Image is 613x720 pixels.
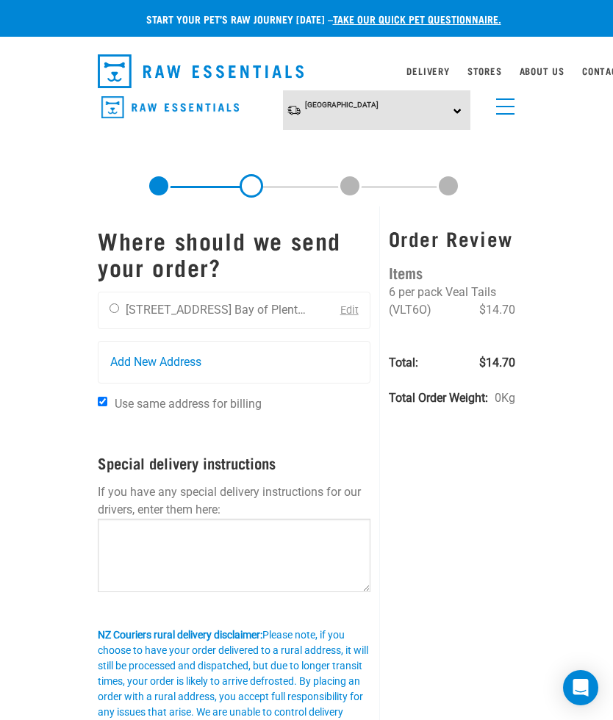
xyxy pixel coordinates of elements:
[563,670,598,705] div: Open Intercom Messenger
[110,353,201,371] span: Add New Address
[467,68,502,73] a: Stores
[340,304,359,317] a: Edit
[389,285,496,317] span: 6 per pack Veal Tails (VLT6O)
[98,454,370,471] h4: Special delivery instructions
[389,261,515,284] h4: Items
[98,54,304,88] img: Raw Essentials Logo
[389,227,515,250] h3: Order Review
[479,301,515,319] span: $14.70
[98,342,370,383] a: Add New Address
[406,68,449,73] a: Delivery
[389,356,418,370] strong: Total:
[98,397,107,406] input: Use same address for billing
[126,303,232,317] li: [STREET_ADDRESS]
[98,629,262,641] b: NZ Couriers rural delivery disclaimer:
[489,90,515,116] a: menu
[389,391,488,405] strong: Total Order Weight:
[86,48,527,94] nav: dropdown navigation
[333,16,501,21] a: take our quick pet questionnaire.
[495,389,515,407] span: 0Kg
[305,101,379,109] span: [GEOGRAPHIC_DATA]
[287,104,301,116] img: van-moving.png
[98,227,370,280] h1: Where should we send your order?
[234,303,333,317] li: Bay of Plenty 3121
[101,96,239,119] img: Raw Essentials Logo
[479,354,515,372] span: $14.70
[98,483,370,519] p: If you have any special delivery instructions for our drivers, enter them here:
[520,68,564,73] a: About Us
[115,397,262,411] span: Use same address for billing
